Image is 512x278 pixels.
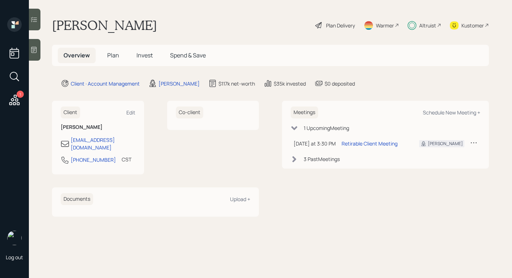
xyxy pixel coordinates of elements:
[71,136,135,151] div: [EMAIL_ADDRESS][DOMAIN_NAME]
[159,80,200,87] div: [PERSON_NAME]
[461,22,484,29] div: Kustomer
[64,51,90,59] span: Overview
[304,124,349,132] div: 1 Upcoming Meeting
[325,80,355,87] div: $0 deposited
[274,80,306,87] div: $35k invested
[342,140,398,147] div: Retirable Client Meeting
[126,109,135,116] div: Edit
[170,51,206,59] span: Spend & Save
[230,196,250,203] div: Upload +
[61,107,80,118] h6: Client
[326,22,355,29] div: Plan Delivery
[423,109,480,116] div: Schedule New Meeting +
[136,51,153,59] span: Invest
[61,124,135,130] h6: [PERSON_NAME]
[71,156,116,164] div: [PHONE_NUMBER]
[304,155,340,163] div: 3 Past Meeting s
[218,80,255,87] div: $117k net-worth
[6,254,23,261] div: Log out
[61,193,93,205] h6: Documents
[122,156,131,163] div: CST
[7,231,22,245] img: aleksandra-headshot.png
[52,17,157,33] h1: [PERSON_NAME]
[428,140,463,147] div: [PERSON_NAME]
[176,107,203,118] h6: Co-client
[71,80,140,87] div: Client · Account Management
[17,91,24,98] div: 1
[419,22,436,29] div: Altruist
[291,107,318,118] h6: Meetings
[294,140,336,147] div: [DATE] at 3:30 PM
[376,22,394,29] div: Warmer
[107,51,119,59] span: Plan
